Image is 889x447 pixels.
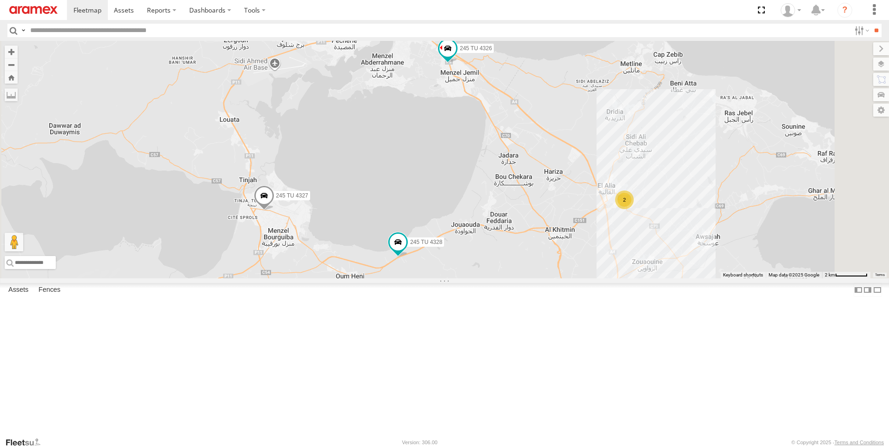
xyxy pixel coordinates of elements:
[9,6,58,14] img: aramex-logo.svg
[4,283,33,296] label: Assets
[5,88,18,101] label: Measure
[5,438,48,447] a: Visit our Website
[460,45,492,52] span: 245 TU 4326
[822,272,870,278] button: Map Scale: 2 km per 66 pixels
[5,58,18,71] button: Zoom out
[410,239,442,245] span: 245 TU 4328
[723,272,763,278] button: Keyboard shortcuts
[825,272,835,277] span: 2 km
[835,440,884,445] a: Terms and Conditions
[777,3,804,17] div: MohamedHaythem Bouchagfa
[791,440,884,445] div: © Copyright 2025 -
[5,233,23,251] button: Drag Pegman onto the map to open Street View
[34,283,65,296] label: Fences
[615,191,634,209] div: 2
[5,71,18,84] button: Zoom Home
[5,46,18,58] button: Zoom in
[276,192,308,198] span: 245 TU 4327
[873,104,889,117] label: Map Settings
[837,3,852,18] i: ?
[854,283,863,296] label: Dock Summary Table to the Left
[873,283,882,296] label: Hide Summary Table
[863,283,872,296] label: Dock Summary Table to the Right
[875,273,885,277] a: Terms (opens in new tab)
[402,440,438,445] div: Version: 306.00
[851,24,871,37] label: Search Filter Options
[769,272,819,277] span: Map data ©2025 Google
[20,24,27,37] label: Search Query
